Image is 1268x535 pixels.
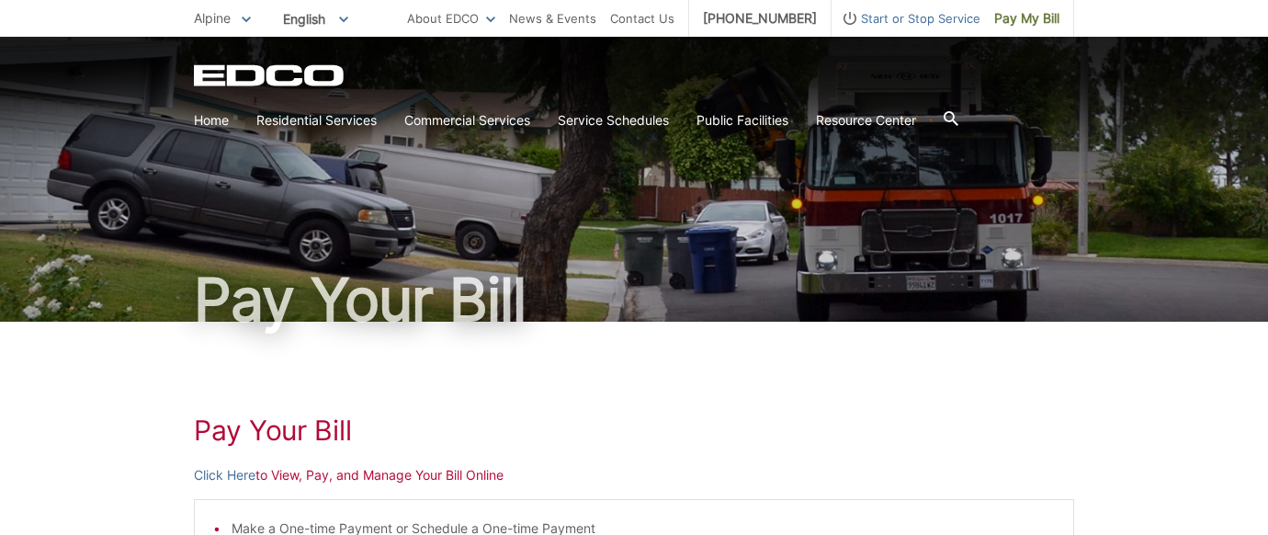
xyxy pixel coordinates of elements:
[194,110,229,131] a: Home
[696,110,788,131] a: Public Facilities
[509,8,596,28] a: News & Events
[194,64,346,86] a: EDCD logo. Return to the homepage.
[194,414,1074,447] h1: Pay Your Bill
[269,4,362,34] span: English
[194,10,231,26] span: Alpine
[558,110,669,131] a: Service Schedules
[194,270,1074,329] h1: Pay Your Bill
[256,110,377,131] a: Residential Services
[610,8,674,28] a: Contact Us
[407,8,495,28] a: About EDCO
[404,110,530,131] a: Commercial Services
[816,110,916,131] a: Resource Center
[194,465,1074,485] p: to View, Pay, and Manage Your Bill Online
[994,8,1059,28] span: Pay My Bill
[194,465,255,485] a: Click Here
